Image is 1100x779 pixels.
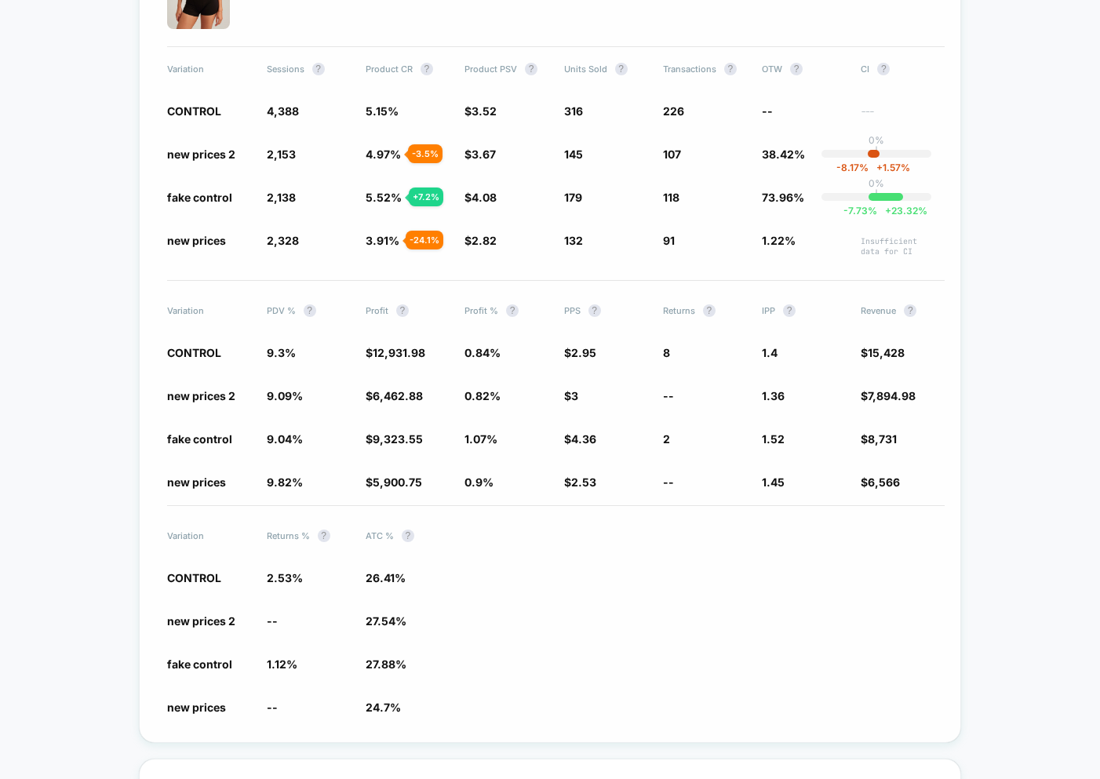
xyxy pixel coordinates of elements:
span: $6,462.88 [366,389,423,402]
span: fake control [167,191,232,204]
div: - 3.5 % [408,144,443,163]
span: 1.12% [267,657,297,671]
span: Variation [167,63,250,75]
span: new prices [167,701,226,714]
span: 91 [663,234,675,247]
span: new prices [167,475,226,489]
span: Variation [167,530,250,542]
span: 179 [564,191,582,204]
span: 316 [564,104,583,118]
button: ? [312,63,325,75]
span: 5.15% [366,104,399,118]
span: Revenue [861,304,944,317]
span: $3 [564,389,578,402]
span: 0.84% [464,346,501,359]
p: | [875,189,878,201]
span: Units Sold [564,63,647,75]
span: 4,388 [267,104,299,118]
span: Sessions [267,63,350,75]
button: ? [318,530,330,542]
span: 9.04% [267,432,303,446]
span: -- [762,104,773,118]
button: ? [525,63,537,75]
span: Product CR [366,63,449,75]
span: fake control [167,657,232,671]
span: -7.73 % [843,205,877,217]
span: 132 [564,234,583,247]
span: new prices [167,234,226,247]
span: Transactions [663,63,746,75]
span: $7,894.98 [861,389,916,402]
button: ? [790,63,803,75]
span: ATC % [366,530,449,542]
span: $4.08 [464,191,497,204]
span: Insufficient data for CI [861,236,944,257]
span: 1.4 [762,346,778,359]
span: 8 [663,346,670,359]
span: $12,931.98 [366,346,425,359]
span: 9.09% [267,389,303,402]
span: -8.17 % [836,162,869,173]
span: new prices 2 [167,147,235,161]
span: 23.32 % [877,205,927,217]
span: PDV % [267,304,350,317]
div: - 24.1 % [406,231,443,249]
span: 9.82% [267,475,303,489]
button: ? [724,63,737,75]
span: 73.96% [762,191,804,204]
button: ? [904,304,916,317]
span: + [885,205,891,217]
span: $6,566 [861,475,900,489]
span: 2,138 [267,191,296,204]
span: $3.67 [464,147,496,161]
span: 0.9% [464,475,494,489]
span: -- [267,614,278,628]
span: 5.52% [366,191,402,204]
span: 1.45 [762,475,785,489]
span: 24.7% [366,701,401,714]
span: $3.52 [464,104,497,118]
span: new prices 2 [167,614,235,628]
span: IPP [762,304,845,317]
span: 2 [663,432,670,446]
button: ? [703,304,716,317]
span: Product PSV [464,63,548,75]
span: PPS [564,304,647,317]
span: 1.07% [464,432,497,446]
span: 26.41% [366,571,406,584]
span: new prices 2 [167,389,235,402]
span: 2,153 [267,147,296,161]
span: $2.82 [464,234,497,247]
span: Variation [167,304,250,317]
span: Returns [663,304,746,317]
p: 0% [869,134,884,146]
span: 1.22% [762,234,796,247]
span: 0.82% [464,389,501,402]
button: ? [615,63,628,75]
span: $5,900.75 [366,475,422,489]
span: CONTROL [167,571,221,584]
span: Profit % [464,304,548,317]
span: fake control [167,432,232,446]
span: CONTROL [167,346,221,359]
span: 107 [663,147,681,161]
span: $15,428 [861,346,905,359]
span: 3.91% [366,234,399,247]
span: $8,731 [861,432,897,446]
span: 1.57 % [869,162,910,173]
span: OTW [762,63,845,75]
span: 2.53% [267,571,303,584]
span: -- [663,389,674,402]
span: $9,323.55 [366,432,423,446]
span: 1.52 [762,432,785,446]
span: 1.36 [762,389,785,402]
span: -- [663,475,674,489]
span: 145 [564,147,583,161]
span: $2.53 [564,475,596,489]
span: $2.95 [564,346,596,359]
span: -- [267,701,278,714]
button: ? [588,304,601,317]
span: 118 [663,191,679,204]
button: ? [396,304,409,317]
span: 38.42% [762,147,805,161]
